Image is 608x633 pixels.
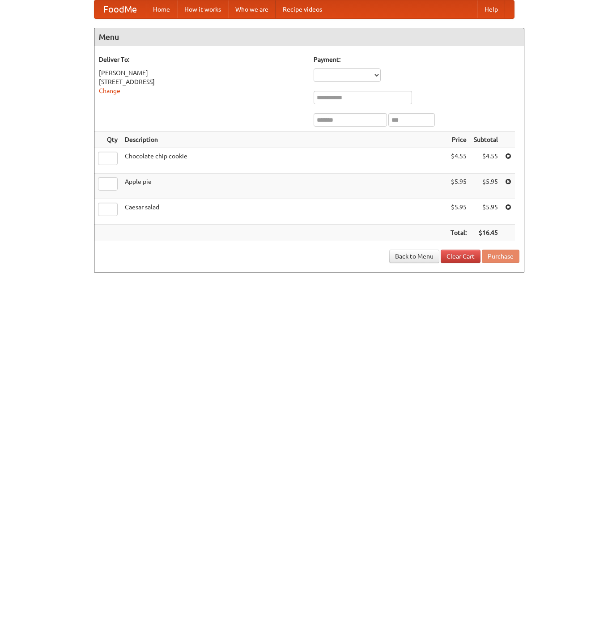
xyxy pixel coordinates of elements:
[477,0,505,18] a: Help
[470,148,502,174] td: $4.55
[121,148,447,174] td: Chocolate chip cookie
[470,174,502,199] td: $5.95
[99,55,305,64] h5: Deliver To:
[177,0,228,18] a: How it works
[94,132,121,148] th: Qty
[314,55,519,64] h5: Payment:
[447,225,470,241] th: Total:
[276,0,329,18] a: Recipe videos
[447,174,470,199] td: $5.95
[121,199,447,225] td: Caesar salad
[94,28,524,46] h4: Menu
[99,87,120,94] a: Change
[389,250,439,263] a: Back to Menu
[99,68,305,77] div: [PERSON_NAME]
[470,225,502,241] th: $16.45
[447,148,470,174] td: $4.55
[447,199,470,225] td: $5.95
[94,0,146,18] a: FoodMe
[146,0,177,18] a: Home
[441,250,480,263] a: Clear Cart
[470,199,502,225] td: $5.95
[447,132,470,148] th: Price
[482,250,519,263] button: Purchase
[99,77,305,86] div: [STREET_ADDRESS]
[121,174,447,199] td: Apple pie
[470,132,502,148] th: Subtotal
[228,0,276,18] a: Who we are
[121,132,447,148] th: Description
